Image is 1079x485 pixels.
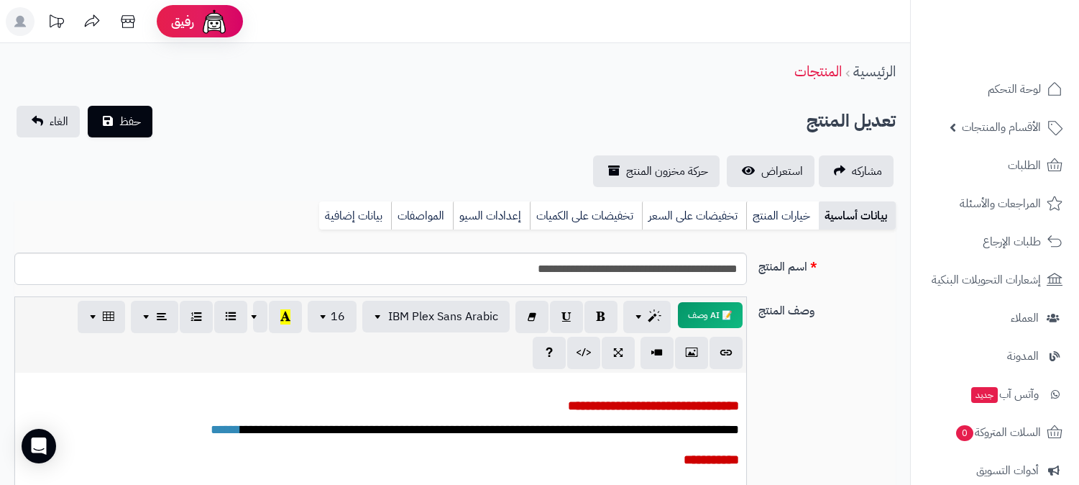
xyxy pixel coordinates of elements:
[955,422,1041,443] span: السلات المتروكة
[919,339,1070,373] a: المدونة
[960,194,1041,214] span: المراجعات والأسئلة
[919,148,1070,183] a: الطلبات
[746,201,819,230] a: خيارات المنتج
[919,263,1070,297] a: إشعارات التحويلات البنكية
[807,106,896,136] h2: تعديل المنتج
[983,232,1041,252] span: طلبات الإرجاع
[976,461,1039,481] span: أدوات التسويق
[919,301,1070,335] a: العملاء
[200,7,229,36] img: ai-face.png
[753,253,901,276] label: اسم المنتج
[319,201,391,230] a: بيانات إضافية
[38,7,74,40] a: تحديثات المنصة
[17,106,80,137] a: الغاء
[970,384,1039,404] span: وآتس آب
[919,377,1070,412] a: وآتس آبجديد
[626,163,708,180] span: حركة مخزون المنتج
[819,201,896,230] a: بيانات أساسية
[88,106,152,137] button: حفظ
[642,201,746,230] a: تخفيضات على السعر
[50,113,68,130] span: الغاء
[853,60,896,82] a: الرئيسية
[761,163,803,180] span: استعراض
[331,308,345,325] span: 16
[678,302,743,328] button: 📝 AI وصف
[932,270,1041,290] span: إشعارات التحويلات البنكية
[308,301,357,332] button: 16
[362,301,510,332] button: IBM Plex Sans Arabic
[119,113,141,130] span: حفظ
[919,415,1070,450] a: السلات المتروكة0
[22,429,56,463] div: Open Intercom Messenger
[753,296,901,319] label: وصف المنتج
[988,79,1041,99] span: لوحة التحكم
[1011,308,1039,328] span: العملاء
[971,387,998,403] span: جديد
[171,13,194,30] span: رفيق
[919,186,1070,221] a: المراجعات والأسئلة
[794,60,842,82] a: المنتجات
[388,308,498,325] span: IBM Plex Sans Arabic
[919,72,1070,106] a: لوحة التحكم
[956,425,973,441] span: 0
[391,201,453,230] a: المواصفات
[1008,155,1041,176] span: الطلبات
[962,117,1041,137] span: الأقسام والمنتجات
[453,201,530,230] a: إعدادات السيو
[819,155,894,187] a: مشاركه
[852,163,882,180] span: مشاركه
[530,201,642,230] a: تخفيضات على الكميات
[1007,346,1039,366] span: المدونة
[593,155,720,187] a: حركة مخزون المنتج
[727,155,814,187] a: استعراض
[919,225,1070,259] a: طلبات الإرجاع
